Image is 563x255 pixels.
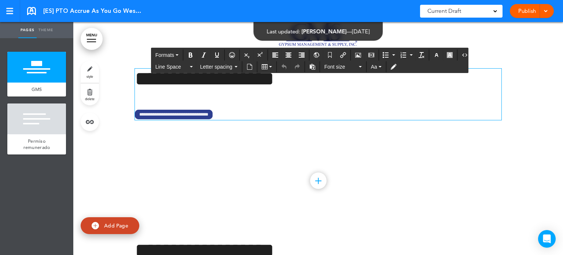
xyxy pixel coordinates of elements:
[81,83,99,105] a: delete
[278,61,290,72] div: Undo
[254,50,266,61] div: Superscript
[104,222,128,229] span: Add Page
[37,22,55,38] a: Theme
[267,28,300,35] span: Last updated:
[243,61,256,72] div: Insert document
[310,50,323,61] div: Insert/Edit global anchor link
[81,28,103,50] a: MENU
[200,63,233,70] span: Letter spacing
[198,50,210,61] div: Italic
[7,83,66,96] a: GMS
[269,50,281,61] div: Align left
[515,4,538,18] a: Publish
[43,7,142,15] span: [ES] PTO Accrue As You Go Westside Non-Union
[18,22,37,38] a: Pages
[87,74,93,79] span: style
[211,50,223,61] div: Underline
[371,64,377,70] span: Aa
[23,138,50,151] span: Permiso remunerado
[81,61,99,83] a: style
[85,96,95,101] span: delete
[241,50,253,61] div: Subscript
[32,86,42,92] span: GMS
[324,63,357,70] span: Font size
[7,134,66,154] a: Permiso remunerado
[184,50,197,61] div: Bold
[282,50,295,61] div: Align center
[81,217,139,234] a: Add Page
[324,50,336,61] div: Anchor
[352,50,364,61] div: Airmason image
[415,50,428,61] div: Clear formatting
[92,222,99,229] img: add.svg
[291,61,303,72] div: Redo
[295,50,308,61] div: Align right
[352,28,370,35] span: [DATE]
[538,230,556,248] div: Open Intercom Messenger
[258,61,275,72] div: Table
[459,50,471,61] div: Source code
[267,29,370,34] div: —
[155,52,174,58] span: Formats
[365,50,378,61] div: Insert/edit media
[155,63,188,70] span: Line Space
[337,50,349,61] div: Insert/edit airmason link
[427,6,461,16] span: Current Draft
[380,50,397,61] div: Bullet list
[306,61,319,72] div: Paste as text
[398,50,415,61] div: Numbered list
[387,61,400,72] div: Toggle Tracking Changes
[302,28,347,35] span: [PERSON_NAME]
